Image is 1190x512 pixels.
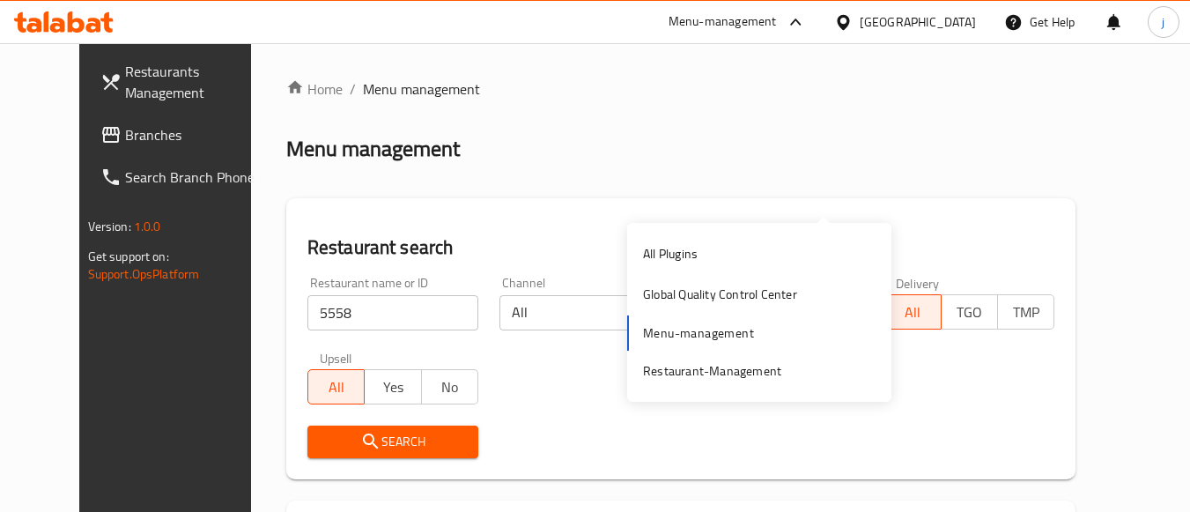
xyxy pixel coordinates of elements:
[1162,12,1164,32] span: j
[949,300,991,325] span: TGO
[669,11,777,33] div: Menu-management
[363,78,480,100] span: Menu management
[125,167,264,188] span: Search Branch Phone
[941,294,998,330] button: TGO
[307,369,365,404] button: All
[88,263,200,286] a: Support.OpsPlatform
[307,234,1055,261] h2: Restaurant search
[315,375,358,400] span: All
[896,277,940,289] label: Delivery
[286,78,1076,100] nav: breadcrumb
[320,352,352,364] label: Upsell
[86,156,278,198] a: Search Branch Phone
[88,215,131,238] span: Version:
[86,50,278,114] a: Restaurants Management
[125,61,264,103] span: Restaurants Management
[883,294,941,330] button: All
[860,12,976,32] div: [GEOGRAPHIC_DATA]
[350,78,356,100] li: /
[86,114,278,156] a: Branches
[997,294,1054,330] button: TMP
[125,124,264,145] span: Branches
[429,375,471,400] span: No
[643,361,781,381] div: Restaurant-Management
[421,369,478,404] button: No
[643,285,797,304] div: Global Quality Control Center
[1005,300,1047,325] span: TMP
[372,375,414,400] span: Yes
[499,295,670,330] div: All
[286,78,343,100] a: Home
[364,369,421,404] button: Yes
[307,426,478,458] button: Search
[286,135,460,163] h2: Menu management
[322,431,464,453] span: Search
[891,300,934,325] span: All
[88,245,169,268] span: Get support on:
[643,244,698,263] div: All Plugins
[307,295,478,330] input: Search for restaurant name or ID..
[134,215,161,238] span: 1.0.0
